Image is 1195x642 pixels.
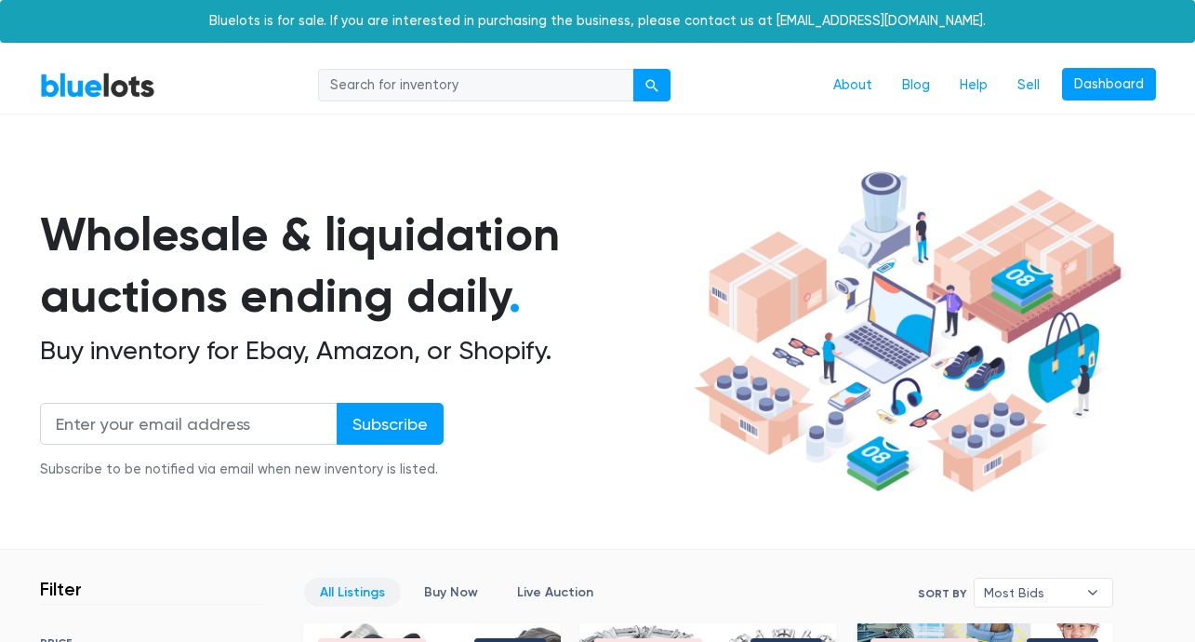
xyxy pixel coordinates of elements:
[40,403,338,445] input: Enter your email address
[1002,68,1055,103] a: Sell
[40,335,687,367] h2: Buy inventory for Ebay, Amazon, or Shopify.
[945,68,1002,103] a: Help
[887,68,945,103] a: Blog
[687,163,1128,502] img: hero-ee84e7d0318cb26816c560f6b4441b76977f77a177738b4e94f68c95b2b83dbb.png
[40,204,687,328] h1: Wholesale & liquidation auctions ending daily
[818,68,887,103] a: About
[509,268,521,324] span: .
[408,578,494,607] a: Buy Now
[40,72,155,99] a: BlueLots
[40,460,444,480] div: Subscribe to be notified via email when new inventory is listed.
[318,69,634,102] input: Search for inventory
[304,578,401,607] a: All Listings
[40,578,82,600] h3: Filter
[918,585,966,602] label: Sort By
[1062,68,1156,101] a: Dashboard
[984,579,1077,607] span: Most Bids
[501,578,609,607] a: Live Auction
[337,403,444,445] input: Subscribe
[1073,579,1112,607] b: ▾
